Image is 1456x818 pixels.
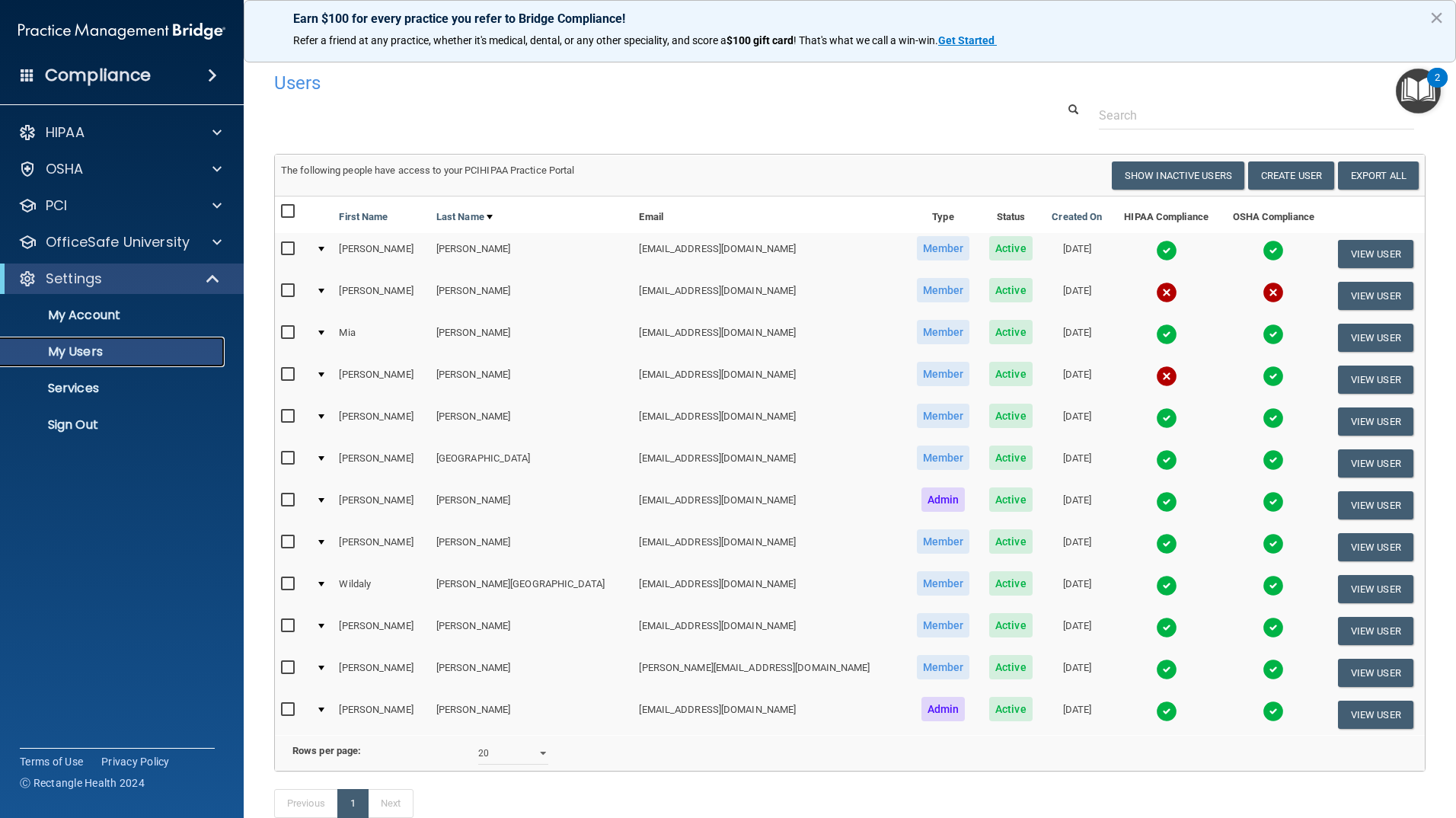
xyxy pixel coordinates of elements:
[1052,208,1102,226] a: Created On
[917,320,970,344] span: Member
[633,694,906,735] td: [EMAIL_ADDRESS][DOMAIN_NAME]
[10,381,218,396] p: Services
[1221,197,1327,233] th: OSHA Compliance
[18,270,221,288] a: Settings
[333,275,429,317] td: [PERSON_NAME]
[333,694,429,735] td: [PERSON_NAME]
[1263,366,1284,387] img: tick.e7d51cea.svg
[333,484,429,526] td: [PERSON_NAME]
[1263,491,1284,513] img: tick.e7d51cea.svg
[917,362,970,386] span: Member
[430,233,634,275] td: [PERSON_NAME]
[1435,78,1440,97] div: 2
[1338,240,1413,268] button: View User
[1248,161,1334,190] button: Create User
[989,320,1033,344] span: Active
[430,359,634,401] td: [PERSON_NAME]
[1156,659,1177,680] img: tick.e7d51cea.svg
[1263,533,1284,554] img: tick.e7d51cea.svg
[10,417,218,433] p: Sign Out
[1156,407,1177,429] img: tick.e7d51cea.svg
[917,404,970,428] span: Member
[333,568,429,610] td: Wildaly
[1429,5,1444,30] button: Close
[938,34,997,46] a: Get Started
[1156,240,1177,261] img: tick.e7d51cea.svg
[1042,568,1112,610] td: [DATE]
[921,487,966,512] span: Admin
[1042,401,1112,443] td: [DATE]
[1156,324,1177,345] img: tick.e7d51cea.svg
[1042,317,1112,359] td: [DATE]
[726,34,793,46] strong: $100 gift card
[1263,701,1284,722] img: tick.e7d51cea.svg
[633,197,906,233] th: Email
[1042,652,1112,694] td: [DATE]
[1156,533,1177,554] img: tick.e7d51cea.svg
[1263,449,1284,471] img: tick.e7d51cea.svg
[1396,69,1441,113] button: Open Resource Center, 2 new notifications
[1156,366,1177,387] img: cross.ca9f0e7f.svg
[1156,701,1177,722] img: tick.e7d51cea.svg
[1042,443,1112,484] td: [DATE]
[917,278,970,302] span: Member
[274,789,338,818] a: Previous
[1338,659,1413,687] button: View User
[430,443,634,484] td: [GEOGRAPHIC_DATA]
[430,694,634,735] td: [PERSON_NAME]
[1112,197,1220,233] th: HIPAA Compliance
[1338,533,1413,561] button: View User
[1338,575,1413,603] button: View User
[46,160,84,178] p: OSHA
[917,446,970,470] span: Member
[633,610,906,652] td: [EMAIL_ADDRESS][DOMAIN_NAME]
[938,34,995,46] strong: Get Started
[430,526,634,568] td: [PERSON_NAME]
[1156,282,1177,303] img: cross.ca9f0e7f.svg
[1042,484,1112,526] td: [DATE]
[921,697,966,721] span: Admin
[633,484,906,526] td: [EMAIL_ADDRESS][DOMAIN_NAME]
[1263,407,1284,429] img: tick.e7d51cea.svg
[989,236,1033,260] span: Active
[989,655,1033,679] span: Active
[1042,694,1112,735] td: [DATE]
[980,197,1043,233] th: Status
[1042,233,1112,275] td: [DATE]
[633,233,906,275] td: [EMAIL_ADDRESS][DOMAIN_NAME]
[18,16,225,46] img: PMB logo
[1112,161,1244,190] button: Show Inactive Users
[1156,449,1177,471] img: tick.e7d51cea.svg
[989,278,1033,302] span: Active
[45,65,151,86] h4: Compliance
[1042,526,1112,568] td: [DATE]
[917,571,970,596] span: Member
[633,526,906,568] td: [EMAIL_ADDRESS][DOMAIN_NAME]
[18,123,222,142] a: HIPAA
[633,401,906,443] td: [EMAIL_ADDRESS][DOMAIN_NAME]
[1338,366,1413,394] button: View User
[1338,491,1413,519] button: View User
[1338,161,1419,190] a: Export All
[20,754,83,769] a: Terms of Use
[18,233,222,251] a: OfficeSafe University
[1263,324,1284,345] img: tick.e7d51cea.svg
[430,317,634,359] td: [PERSON_NAME]
[793,34,938,46] span: ! That's what we call a win-win.
[293,34,726,46] span: Refer a friend at any practice, whether it's medical, dental, or any other speciality, and score a
[292,745,361,756] b: Rows per page:
[430,484,634,526] td: [PERSON_NAME]
[281,165,575,176] span: The following people have access to your PCIHIPAA Practice Portal
[1263,240,1284,261] img: tick.e7d51cea.svg
[46,197,67,215] p: PCI
[333,317,429,359] td: Mia
[10,308,218,323] p: My Account
[633,568,906,610] td: [EMAIL_ADDRESS][DOMAIN_NAME]
[430,610,634,652] td: [PERSON_NAME]
[633,359,906,401] td: [EMAIL_ADDRESS][DOMAIN_NAME]
[1099,101,1414,129] input: Search
[333,526,429,568] td: [PERSON_NAME]
[293,11,1407,26] p: Earn $100 for every practice you refer to Bridge Compliance!
[337,789,369,818] a: 1
[1338,324,1413,352] button: View User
